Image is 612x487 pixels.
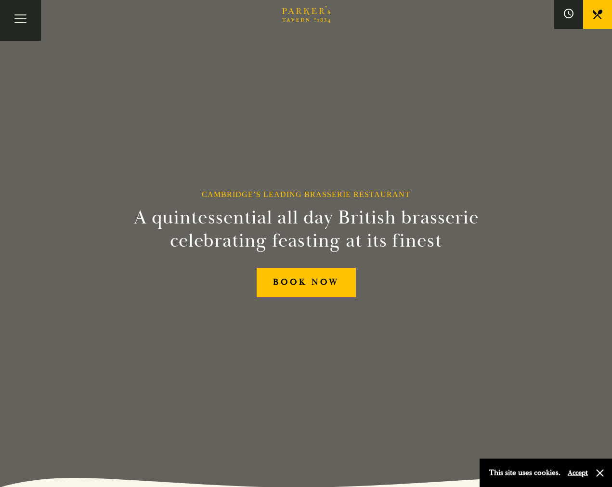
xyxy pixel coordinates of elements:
[87,206,526,252] h2: A quintessential all day British brasserie celebrating feasting at its finest
[257,268,356,297] a: BOOK NOW
[568,468,588,477] button: Accept
[489,466,560,480] p: This site uses cookies.
[202,190,410,199] h1: Cambridge’s Leading Brasserie Restaurant
[595,468,605,478] button: Close and accept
